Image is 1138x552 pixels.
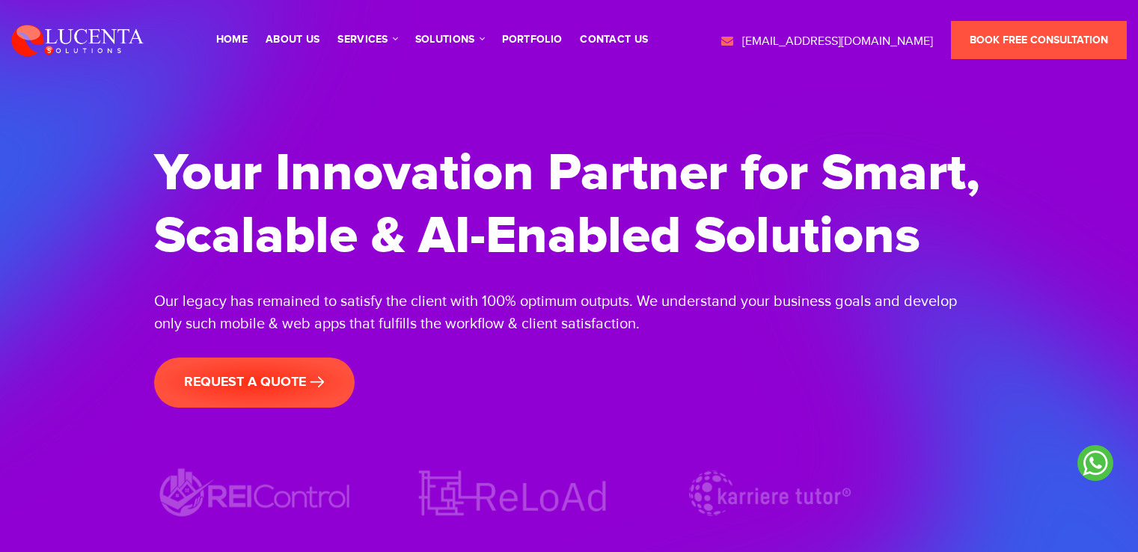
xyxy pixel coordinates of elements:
[216,34,248,45] a: Home
[11,22,144,57] img: Lucenta Solutions
[154,358,355,408] a: request a quote
[502,34,563,45] a: portfolio
[184,374,325,390] span: request a quote
[580,34,648,45] a: contact us
[154,142,985,268] h1: Your Innovation Partner for Smart, Scalable & AI-Enabled Solutions
[154,464,356,523] img: REIControl
[720,33,933,51] a: [EMAIL_ADDRESS][DOMAIN_NAME]
[415,34,484,45] a: solutions
[310,376,325,388] img: banner-arrow.png
[154,290,985,335] div: Our legacy has remained to satisfy the client with 100% optimum outputs. We understand your busin...
[970,34,1108,46] span: Book Free Consultation
[669,464,871,523] img: Karriere tutor
[337,34,397,45] a: services
[951,21,1127,59] a: Book Free Consultation
[266,34,319,45] a: About Us
[412,464,614,523] img: ReLoAd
